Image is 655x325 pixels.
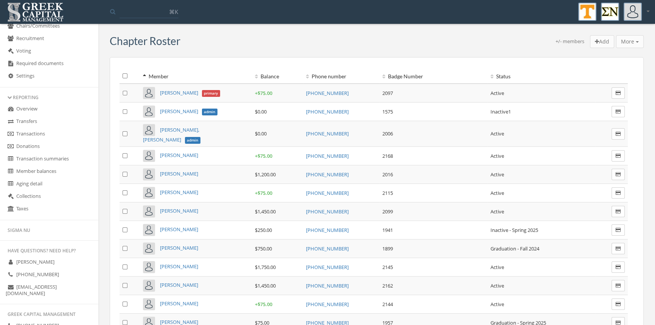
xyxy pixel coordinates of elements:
span: + $75.00 [255,152,272,159]
td: Graduation - Fall 2024 [487,239,595,258]
span: $0.00 [255,130,267,137]
a: [PERSON_NAME] [160,244,198,251]
th: Badge Number [379,69,487,84]
a: [PHONE_NUMBER] [306,301,349,308]
span: + $75.00 [255,301,272,308]
a: [PHONE_NUMBER] [306,282,349,289]
td: 2162 [379,276,487,295]
div: +/- members [556,38,584,48]
a: [PHONE_NUMBER] [306,190,349,196]
span: admin [185,137,201,144]
td: 2006 [379,121,487,147]
span: $750.00 [255,245,272,252]
a: [PERSON_NAME] [160,226,198,233]
a: [PHONE_NUMBER] [306,108,349,115]
a: [PHONE_NUMBER] [306,264,349,271]
span: $1,450.00 [255,208,276,215]
th: Phone number [303,69,379,84]
td: 1941 [379,221,487,239]
td: 2099 [379,202,487,221]
span: $250.00 [255,227,272,233]
a: [PHONE_NUMBER] [306,171,349,178]
a: [PHONE_NUMBER] [306,208,349,215]
a: [PHONE_NUMBER] [306,90,349,96]
span: [PERSON_NAME] [160,89,198,96]
a: [PERSON_NAME] [160,263,198,270]
span: $0.00 [255,108,267,115]
td: Inactive1 [487,103,595,121]
td: 2097 [379,84,487,103]
th: Member [140,69,252,84]
td: 1899 [379,239,487,258]
th: Status [487,69,595,84]
td: Inactive - Spring 2025 [487,221,595,239]
td: 2144 [379,295,487,313]
td: 1575 [379,103,487,121]
a: [PERSON_NAME]admin [160,108,217,115]
td: 2115 [379,183,487,202]
span: ⌘K [169,8,178,16]
a: [PERSON_NAME] [160,189,198,196]
a: [PERSON_NAME]primary [160,89,220,96]
td: Active [487,258,595,276]
a: [PHONE_NUMBER] [306,227,349,233]
td: Active [487,183,595,202]
span: [PERSON_NAME] [16,258,54,265]
a: [PERSON_NAME] [160,207,198,214]
span: admin [202,109,218,115]
a: [PERSON_NAME] [160,170,198,177]
h3: Chapter Roster [110,35,180,47]
a: [PHONE_NUMBER] [306,152,349,159]
a: [PERSON_NAME], [PERSON_NAME]admin [143,126,200,143]
td: Active [487,165,595,183]
span: $1,450.00 [255,282,276,289]
td: 2168 [379,146,487,165]
span: primary [202,90,220,97]
td: Active [487,276,595,295]
span: $1,750.00 [255,264,276,271]
span: $1,200.00 [255,171,276,178]
td: 2145 [379,258,487,276]
a: [PERSON_NAME] [160,300,198,307]
td: Active [487,146,595,165]
td: Active [487,84,595,103]
span: + $75.00 [255,90,272,96]
span: + $75.00 [255,190,272,196]
th: Balance [252,69,303,84]
a: [PHONE_NUMBER] [306,130,349,137]
a: [PERSON_NAME] [160,152,198,159]
td: Active [487,121,595,147]
a: [PHONE_NUMBER] [306,245,349,252]
td: 2016 [379,165,487,183]
span: [PERSON_NAME] [160,108,198,115]
td: Active [487,202,595,221]
a: [PERSON_NAME] [160,281,198,288]
div: Reporting [8,94,91,101]
td: Active [487,295,595,313]
span: [PERSON_NAME], [PERSON_NAME] [143,126,199,143]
